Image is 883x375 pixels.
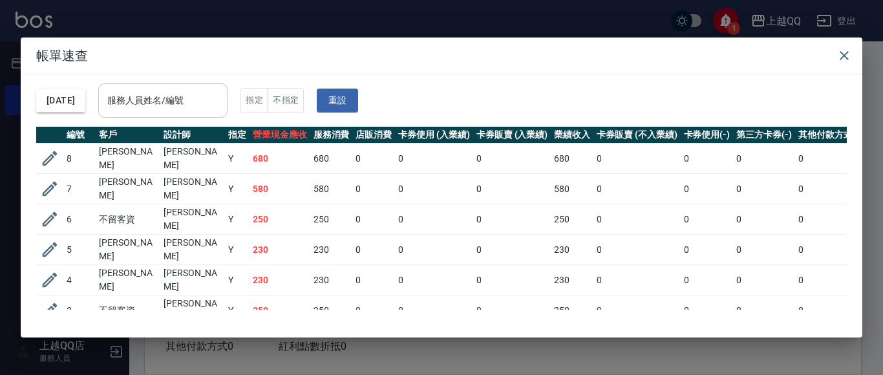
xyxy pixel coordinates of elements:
[395,204,473,235] td: 0
[593,174,680,204] td: 0
[268,88,304,113] button: 不指定
[681,174,734,204] td: 0
[250,144,310,174] td: 680
[225,295,250,326] td: Y
[250,204,310,235] td: 250
[225,235,250,265] td: Y
[473,174,551,204] td: 0
[96,295,160,326] td: 不留客資
[352,265,395,295] td: 0
[395,127,473,144] th: 卡券使用 (入業績)
[160,127,225,144] th: 設計師
[733,204,795,235] td: 0
[160,174,225,204] td: [PERSON_NAME]
[310,127,353,144] th: 服務消費
[36,89,85,112] button: [DATE]
[593,295,680,326] td: 0
[795,265,866,295] td: 0
[551,295,593,326] td: 250
[225,265,250,295] td: Y
[96,144,160,174] td: [PERSON_NAME]
[733,127,795,144] th: 第三方卡券(-)
[551,265,593,295] td: 230
[795,204,866,235] td: 0
[593,204,680,235] td: 0
[733,235,795,265] td: 0
[225,144,250,174] td: Y
[317,89,358,112] button: 重設
[681,265,734,295] td: 0
[225,204,250,235] td: Y
[395,265,473,295] td: 0
[551,174,593,204] td: 580
[225,174,250,204] td: Y
[733,295,795,326] td: 0
[310,144,353,174] td: 680
[250,127,310,144] th: 營業現金應收
[310,204,353,235] td: 250
[593,235,680,265] td: 0
[63,235,96,265] td: 5
[352,204,395,235] td: 0
[733,265,795,295] td: 0
[352,295,395,326] td: 0
[473,265,551,295] td: 0
[96,265,160,295] td: [PERSON_NAME]
[681,204,734,235] td: 0
[593,144,680,174] td: 0
[352,235,395,265] td: 0
[795,295,866,326] td: 0
[250,295,310,326] td: 250
[795,144,866,174] td: 0
[250,174,310,204] td: 580
[551,127,593,144] th: 業績收入
[310,235,353,265] td: 230
[795,127,866,144] th: 其他付款方式(-)
[63,265,96,295] td: 4
[160,204,225,235] td: [PERSON_NAME]
[63,144,96,174] td: 8
[795,174,866,204] td: 0
[352,144,395,174] td: 0
[63,295,96,326] td: 3
[395,295,473,326] td: 0
[551,204,593,235] td: 250
[593,127,680,144] th: 卡券販賣 (不入業績)
[225,127,250,144] th: 指定
[473,144,551,174] td: 0
[473,204,551,235] td: 0
[63,174,96,204] td: 7
[395,235,473,265] td: 0
[160,235,225,265] td: [PERSON_NAME]
[96,174,160,204] td: [PERSON_NAME]
[681,295,734,326] td: 0
[352,174,395,204] td: 0
[310,295,353,326] td: 250
[160,265,225,295] td: [PERSON_NAME]
[473,235,551,265] td: 0
[96,204,160,235] td: 不留客資
[473,127,551,144] th: 卡券販賣 (入業績)
[310,174,353,204] td: 580
[395,144,473,174] td: 0
[395,174,473,204] td: 0
[733,174,795,204] td: 0
[160,295,225,326] td: [PERSON_NAME]
[593,265,680,295] td: 0
[250,235,310,265] td: 230
[473,295,551,326] td: 0
[96,127,160,144] th: 客戶
[250,265,310,295] td: 230
[21,37,862,74] h2: 帳單速查
[551,235,593,265] td: 230
[240,88,268,113] button: 指定
[63,127,96,144] th: 編號
[160,144,225,174] td: [PERSON_NAME]
[310,265,353,295] td: 230
[795,235,866,265] td: 0
[681,235,734,265] td: 0
[352,127,395,144] th: 店販消費
[551,144,593,174] td: 680
[733,144,795,174] td: 0
[681,144,734,174] td: 0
